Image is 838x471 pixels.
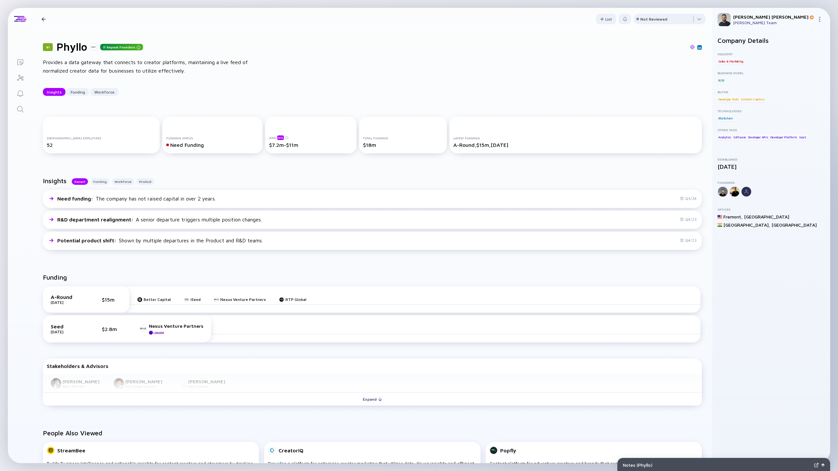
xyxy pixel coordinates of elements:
[220,297,266,302] div: Nexus Venture Partners
[680,217,697,222] div: Q4/23
[191,297,201,302] div: iSeed
[718,37,825,44] h2: Company Details
[680,196,697,201] div: Q3/24
[47,136,156,140] div: [DEMOGRAPHIC_DATA] Employees
[744,214,789,219] div: [GEOGRAPHIC_DATA]
[102,297,121,303] div: $15m
[640,17,667,22] div: Not Reviewed
[57,196,216,201] div: The company has not raised capital in over 2 years.
[770,134,797,140] div: Developer Platform
[51,323,83,329] div: Seed
[821,463,825,467] img: Open Notes
[747,134,769,140] div: Developer APIs
[269,142,353,148] div: $7.2m-$11m
[698,46,701,49] img: Phyllo Linkedin Page
[140,323,203,335] a: Nexus Venture PartnersLeader
[67,88,89,96] button: Funding
[733,14,814,20] div: [PERSON_NAME] [PERSON_NAME]
[718,134,732,140] div: Analytics
[166,142,259,148] div: Need Funding
[814,463,819,467] img: Expand Notes
[214,297,266,302] a: Nexus Venture Partners
[57,237,263,243] div: Shown by multiple departures in the Product and R&D teams.
[690,45,695,49] img: Phyllo Website
[718,181,825,184] div: Founders
[733,134,746,140] div: Software
[184,297,201,302] a: iSeed
[363,142,443,148] div: $18m
[43,87,65,97] div: Insights
[817,17,822,22] img: Menu
[43,177,66,184] h2: Insights
[43,88,65,96] button: Insights
[277,135,284,140] div: beta
[57,217,135,222] span: R&D department realignment :
[718,128,825,132] div: Other Tags
[772,222,817,228] div: [GEOGRAPHIC_DATA]
[51,329,83,334] div: [DATE]
[8,69,32,85] a: Investor Map
[43,43,53,51] div: 81
[500,447,516,453] div: Popfly
[57,217,262,222] div: A senior departure triggers multiple position changes.
[102,326,121,332] div: $2.8m
[91,178,109,185] button: Funding
[51,294,83,300] div: A-Round
[269,135,353,140] div: ARR
[90,88,118,96] button: Workforce
[144,297,171,302] div: Better Capital
[43,429,702,437] h2: People Also Viewed
[8,85,32,101] a: Reminders
[8,101,32,116] a: Search
[453,136,698,140] div: Latest Funding
[723,222,770,228] div: [GEOGRAPHIC_DATA] ,
[718,58,744,64] div: Sales & Marketing
[718,77,724,83] div: B2B
[718,207,825,211] div: Offices
[51,300,83,305] div: [DATE]
[154,331,164,335] div: Leader
[57,41,87,53] h1: Phyllo
[43,392,702,406] button: Expand
[453,142,698,148] div: A-Round, $15m, [DATE]
[718,90,825,94] div: Buyer
[67,87,89,97] div: Funding
[47,363,698,369] div: Stakeholders & Advisors
[8,54,32,69] a: Lists
[90,87,118,97] div: Workforce
[718,215,722,219] img: United States Flag
[718,109,825,113] div: Technologies
[285,297,306,302] div: RTP Global
[718,71,825,75] div: Business Model
[57,237,118,243] span: Potential product shift :
[596,14,616,24] button: List
[47,142,156,148] div: 52
[359,394,386,404] div: Expand
[718,52,825,56] div: Industry
[57,196,94,201] span: Need funding :
[718,13,731,26] img: Omer Profile Picture
[363,136,443,140] div: Total Funding
[72,178,88,185] button: Recent
[137,178,154,185] button: Product
[279,297,306,302] a: RTP Global
[112,178,134,185] button: Workforce
[57,447,85,453] div: StreamBee
[100,44,143,50] div: Repeat Founders
[43,273,67,281] h2: Funding
[623,462,811,468] div: Notes ( Phyllo )
[166,136,259,140] div: Funding Status
[718,223,722,227] img: India Flag
[733,20,814,25] div: [PERSON_NAME] Team
[149,323,203,329] div: Nexus Venture Partners
[798,134,807,140] div: SaaS
[718,115,734,121] div: Blockchain
[718,96,739,102] div: Developer Tools
[279,447,303,453] div: CreatorIQ
[680,238,697,243] div: Q4/23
